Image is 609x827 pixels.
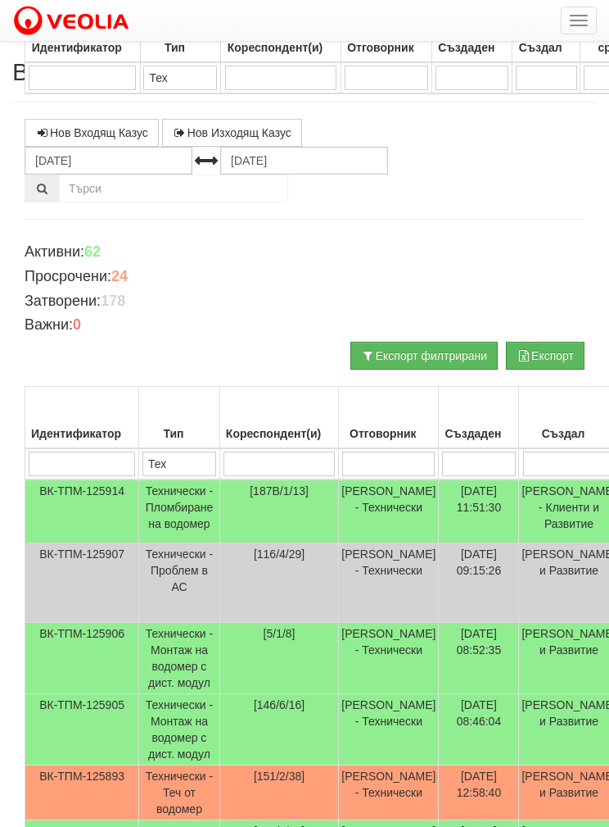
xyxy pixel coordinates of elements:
td: ВК-ТПМ-125914 [25,479,139,543]
td: [PERSON_NAME] - Технически [339,543,439,623]
td: [PERSON_NAME] - Технически [339,766,439,820]
td: Технически - Монтаж на водомер с дист. модул [139,623,220,694]
div: Отговорник [341,422,435,445]
span: [187В/1/13] [250,484,309,498]
td: [PERSON_NAME] - Технически [339,623,439,694]
a: Нов Входящ Казус [25,119,159,147]
td: [DATE] 08:52:35 [439,623,519,694]
span: [146/6/16] [254,698,304,711]
h2: Всички Казуси [12,58,597,85]
h4: Просрочени: [25,269,584,285]
th: Отговорник: No sort applied, activate to apply an ascending sort [339,387,439,449]
td: Технически - Проблем в АС [139,543,220,623]
button: Експорт [506,342,584,370]
td: [DATE] 12:58:40 [439,766,519,820]
div: Идентификатор [28,36,138,59]
b: 178 [101,293,125,309]
td: [DATE] 11:51:30 [439,479,519,543]
input: Търсене по Идентификатор, Бл/Вх/Ап, Тип, Описание, Моб. Номер, Имейл, Файл, Коментар, [59,175,288,202]
b: 0 [73,316,81,333]
div: Тип [142,422,217,445]
span: [151/2/38] [254,770,304,783]
td: ВК-ТПМ-125905 [25,694,139,766]
td: ВК-ТПМ-125906 [25,623,139,694]
div: Кореспондент(и) [223,36,337,59]
h4: Важни: [25,317,584,334]
td: Технически - Теч от водомер [139,766,220,820]
div: Идентификатор [28,422,136,445]
b: 62 [84,243,101,260]
td: Технически - Монтаж на водомер с дист. модул [139,694,220,766]
td: ВК-ТПМ-125907 [25,543,139,623]
td: [PERSON_NAME] - Технически [339,479,439,543]
th: Идентификатор: No sort applied, activate to apply an ascending sort [25,387,139,449]
div: Създал [515,36,577,59]
th: Кореспондент(и): No sort applied, activate to apply an ascending sort [219,387,338,449]
div: Създаден [435,36,509,59]
th: Създаден: No sort applied, activate to apply an ascending sort [439,387,519,449]
img: VeoliaLogo.png [12,4,137,39]
h4: Активни: [25,244,584,261]
div: Отговорник [344,36,430,59]
span: [5/1/8] [264,627,295,640]
button: Експорт филтрирани [350,342,498,370]
div: Тип [143,36,219,59]
a: Нов Изходящ Казус [162,119,302,147]
span: [116/4/29] [254,548,304,561]
td: Технически - Пломбиране на водомер [139,479,220,543]
td: [PERSON_NAME] - Технически [339,694,439,766]
b: 24 [111,268,128,284]
h4: Затворени: [25,293,584,310]
td: [DATE] 09:15:26 [439,543,519,623]
td: [DATE] 08:46:04 [439,694,519,766]
div: Създаден [441,422,516,445]
td: ВК-ТПМ-125893 [25,766,139,820]
th: Тип: No sort applied, activate to apply an ascending sort [139,387,220,449]
div: Кореспондент(и) [223,422,336,445]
